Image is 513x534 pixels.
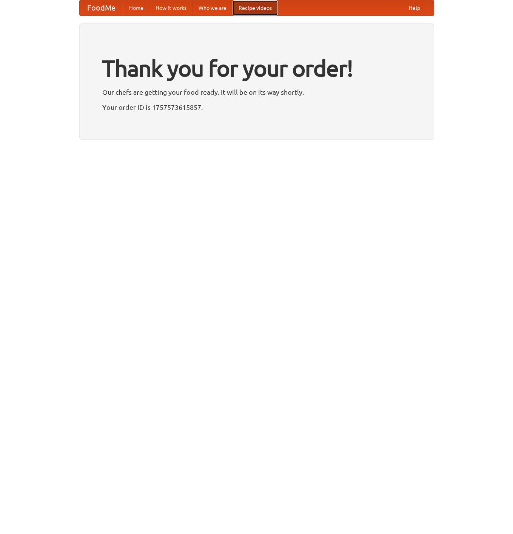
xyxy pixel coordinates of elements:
[149,0,193,15] a: How it works
[233,0,278,15] a: Recipe videos
[102,86,411,98] p: Our chefs are getting your food ready. It will be on its way shortly.
[403,0,426,15] a: Help
[193,0,233,15] a: Who we are
[102,102,411,113] p: Your order ID is 1757573615857.
[80,0,123,15] a: FoodMe
[123,0,149,15] a: Home
[102,50,411,86] h1: Thank you for your order!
